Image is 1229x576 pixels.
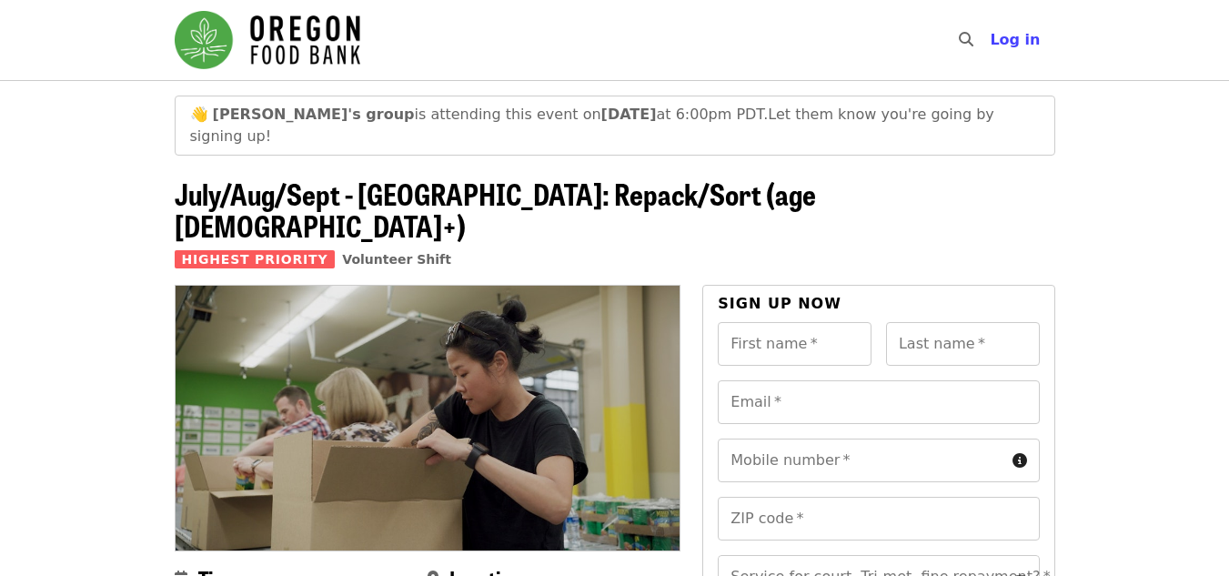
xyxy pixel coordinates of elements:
[990,31,1040,48] span: Log in
[213,106,769,123] span: is attending this event on at 6:00pm PDT.
[1012,452,1027,470] i: circle-info icon
[718,497,1039,541] input: ZIP code
[975,22,1054,58] button: Log in
[718,439,1004,482] input: Mobile number
[718,322,871,366] input: First name
[959,31,973,48] i: search icon
[190,106,208,123] span: waving emoji
[984,18,999,62] input: Search
[175,172,816,247] span: July/Aug/Sept - [GEOGRAPHIC_DATA]: Repack/Sort (age [DEMOGRAPHIC_DATA]+)
[176,286,680,550] img: July/Aug/Sept - Portland: Repack/Sort (age 8+) organized by Oregon Food Bank
[718,295,841,312] span: Sign up now
[175,250,336,268] span: Highest Priority
[342,252,451,267] a: Volunteer Shift
[601,106,657,123] strong: [DATE]
[886,322,1040,366] input: Last name
[213,106,415,123] strong: [PERSON_NAME]'s group
[718,380,1039,424] input: Email
[175,11,360,69] img: Oregon Food Bank - Home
